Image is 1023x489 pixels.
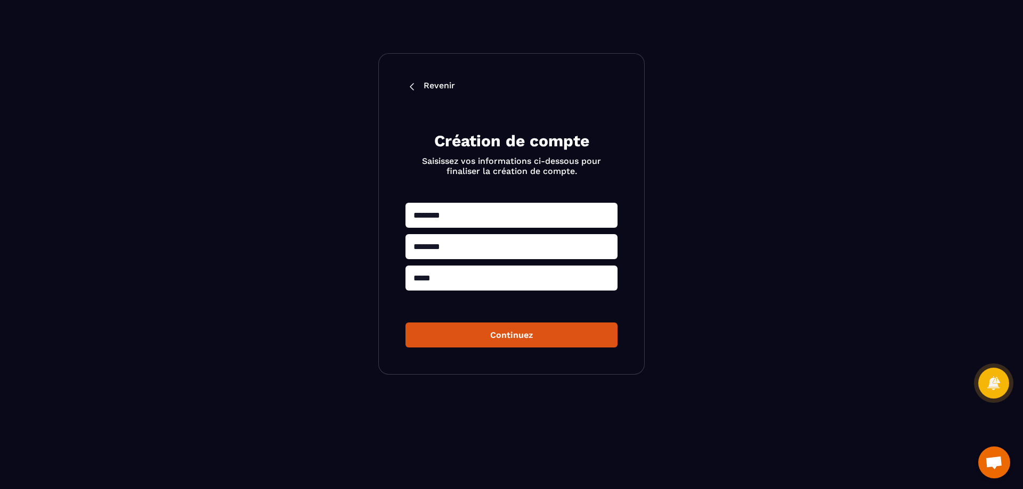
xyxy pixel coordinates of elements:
[418,156,605,176] p: Saisissez vos informations ci-dessous pour finaliser la création de compte.
[418,130,605,152] h2: Création de compte
[405,80,418,93] img: back
[978,446,1010,478] a: Ouvrir le chat
[405,80,618,93] a: Revenir
[405,322,618,347] button: Continuez
[424,80,455,93] p: Revenir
